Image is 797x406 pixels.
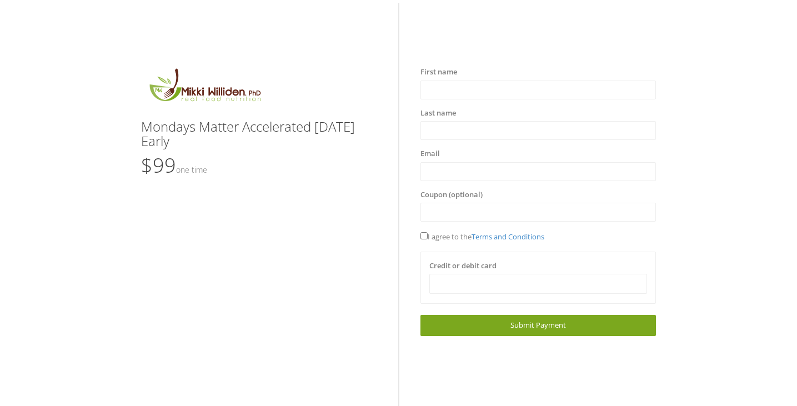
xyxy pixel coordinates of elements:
[420,108,456,119] label: Last name
[420,148,440,159] label: Email
[176,164,207,175] small: One time
[420,67,457,78] label: First name
[141,67,268,108] img: MikkiLogoMain.png
[472,232,544,242] a: Terms and Conditions
[437,279,639,289] iframe: Secure card payment input frame
[420,315,655,335] a: Submit Payment
[141,119,376,149] h3: Mondays Matter Accelerated [DATE] Early
[429,260,497,272] label: Credit or debit card
[510,320,566,330] span: Submit Payment
[420,189,483,201] label: Coupon (optional)
[141,152,207,179] span: $99
[420,232,544,242] span: I agree to the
